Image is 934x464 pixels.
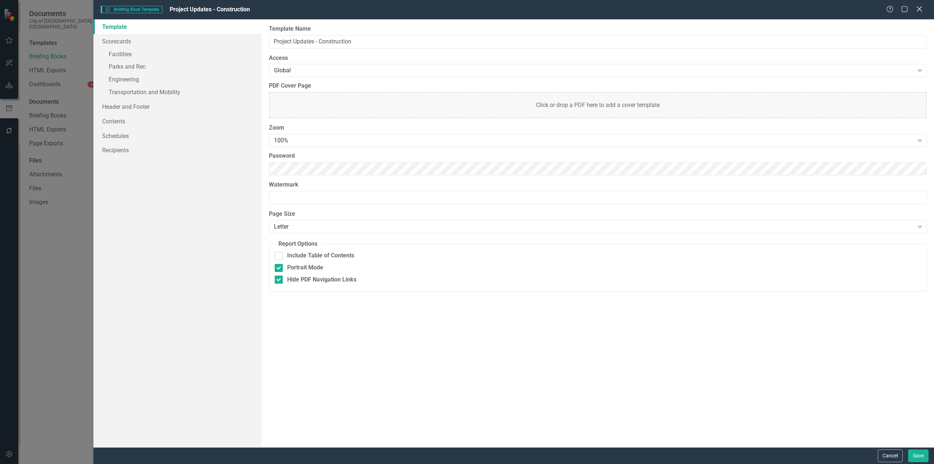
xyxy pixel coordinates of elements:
[269,181,927,189] label: Watermark
[93,49,262,61] a: Facilities
[269,25,927,33] label: Template Name
[275,240,321,248] legend: Report Options
[269,92,927,118] div: Click or drop a PDF here to add a cover template
[878,449,903,462] button: Cancel
[93,61,262,74] a: Parks and Rec
[287,276,356,284] div: Hide PDF Navigation Links
[93,99,262,114] a: Header and Footer
[93,87,262,99] a: Transportation and Mobility
[269,152,927,160] label: Password
[93,19,262,34] a: Template
[93,143,262,157] a: Recipients
[269,54,927,62] label: Access
[93,74,262,87] a: Engineering
[93,129,262,143] a: Schedules
[269,82,927,90] label: PDF Cover Page
[274,137,914,145] div: 100%
[274,222,914,231] div: Letter
[269,124,927,132] label: Zoom
[287,264,323,272] div: Portrait Mode
[101,6,162,13] span: Briefing Book Template
[908,449,929,462] button: Save
[287,252,354,260] div: Include Table of Contents
[269,210,927,218] label: Page Size
[274,66,914,75] div: Global
[170,6,250,13] span: Project Updates - Construction
[93,114,262,129] a: Contents
[93,34,262,49] a: Scorecards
